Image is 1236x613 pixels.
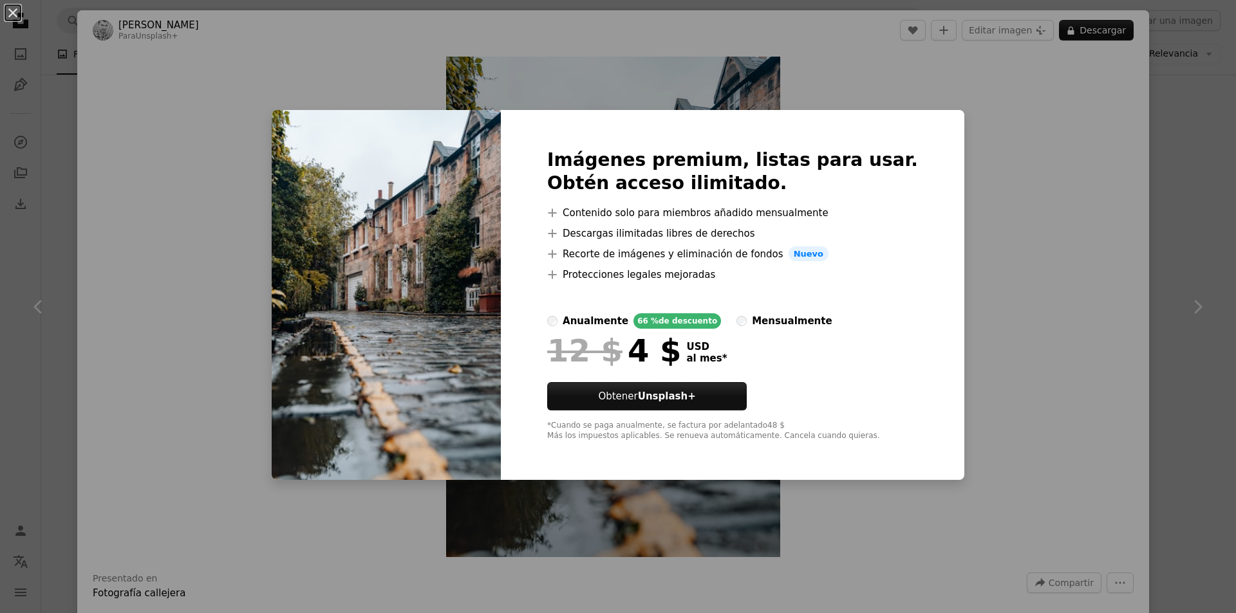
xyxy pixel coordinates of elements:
h2: Imágenes premium, listas para usar. Obtén acceso ilimitado. [547,149,918,195]
span: USD [686,341,727,352]
span: Nuevo [789,246,829,262]
li: Protecciones legales mejoradas [547,267,918,282]
div: anualmente [563,313,628,329]
img: premium_photo-1699626665796-e9151c5ad3ba [272,110,501,480]
span: 12 $ [547,334,623,367]
div: 4 $ [547,334,681,367]
div: mensualmente [752,313,832,329]
div: *Cuando se paga anualmente, se factura por adelantado 48 $ Más los impuestos aplicables. Se renue... [547,421,918,441]
span: al mes * [686,352,727,364]
div: 66 % de descuento [633,313,721,329]
button: ObtenerUnsplash+ [547,382,747,410]
li: Contenido solo para miembros añadido mensualmente [547,205,918,221]
input: anualmente66 %de descuento [547,316,557,326]
input: mensualmente [736,316,747,326]
li: Descargas ilimitadas libres de derechos [547,226,918,241]
li: Recorte de imágenes y eliminación de fondos [547,246,918,262]
strong: Unsplash+ [638,390,696,402]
